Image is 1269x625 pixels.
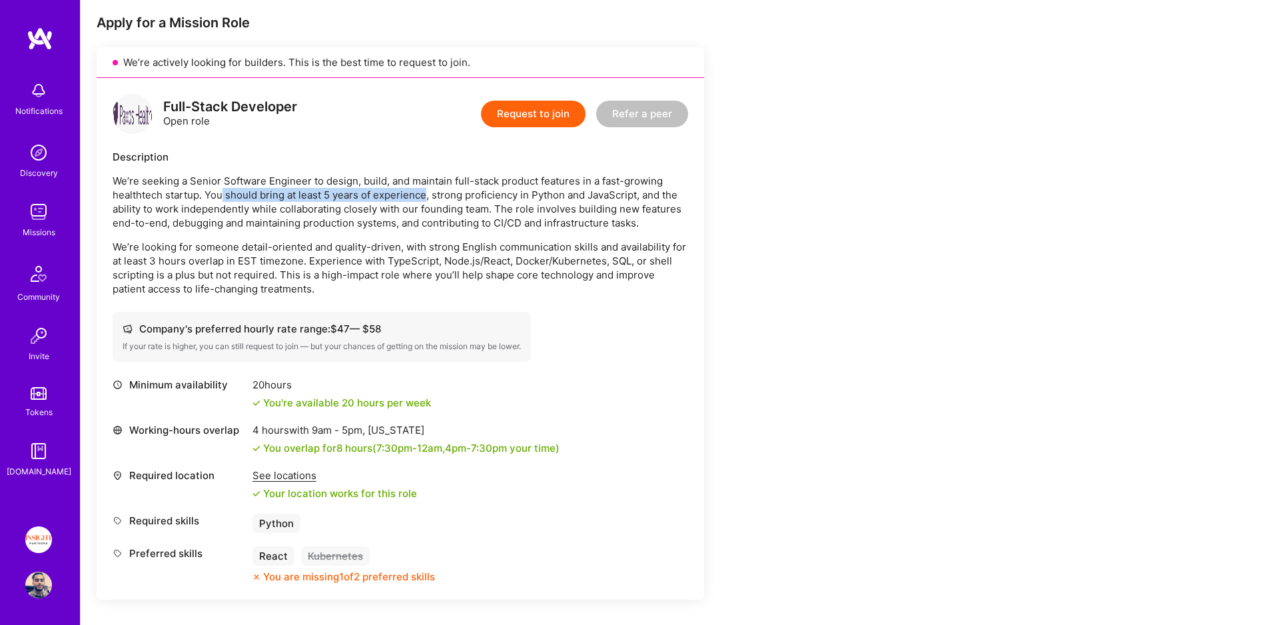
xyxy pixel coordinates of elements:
div: If your rate is higher, you can still request to join — but your chances of getting on the missio... [123,341,521,352]
img: discovery [25,139,52,166]
span: 4pm - 7:30pm [445,442,507,454]
img: User Avatar [25,572,52,598]
i: icon Tag [113,516,123,526]
i: icon Cash [123,324,133,334]
i: icon Tag [113,548,123,558]
div: You are missing 1 of 2 preferred skills [263,570,435,584]
div: React [252,546,294,566]
div: You're available 20 hours per week [252,396,431,410]
div: Notifications [15,104,63,118]
div: Python [252,514,300,533]
p: We’re looking for someone detail-oriented and quality-driven, with strong English communication s... [113,240,688,296]
div: [DOMAIN_NAME] [7,464,71,478]
div: 20 hours [252,378,431,392]
div: Description [113,150,688,164]
span: , [442,442,445,454]
div: Minimum availability [113,378,246,392]
div: Required skills [113,514,246,528]
i: icon World [113,425,123,435]
div: Company's preferred hourly rate range: $ 47 — $ 58 [123,322,521,336]
a: User Avatar [22,572,55,598]
button: Refer a peer [596,101,688,127]
div: Tokens [25,405,53,419]
i: icon Check [252,490,260,498]
i: icon Check [252,444,260,452]
div: You overlap for 8 hours ( your time) [263,441,560,455]
div: Preferred skills [113,546,246,560]
i: icon CloseOrange [252,573,260,581]
span: 7:30pm - 12am [376,442,442,454]
img: Community [23,258,55,290]
div: Kubernetes [301,546,370,566]
i: icon Clock [113,380,123,390]
div: Full-Stack Developer [163,100,297,114]
img: tokens [31,387,47,400]
div: Invite [29,349,49,363]
div: Discovery [20,166,58,180]
div: Community [17,290,60,304]
i: icon Check [252,399,260,407]
div: See locations [252,468,417,482]
img: Insight Partners: Data & AI - Sourcing [25,526,52,553]
div: Working-hours overlap [113,423,246,437]
span: 9am - 5pm , [309,424,368,436]
div: 4 hours with [US_STATE] [252,423,560,437]
div: Missions [23,225,55,239]
div: We’re actively looking for builders. This is the best time to request to join. [97,47,704,78]
img: guide book [25,438,52,464]
a: Insight Partners: Data & AI - Sourcing [22,526,55,553]
img: teamwork [25,199,52,225]
div: Required location [113,468,246,482]
div: Apply for a Mission Role [97,14,704,31]
img: bell [25,77,52,104]
p: We’re seeking a Senior Software Engineer to design, build, and maintain full-stack product featur... [113,174,688,230]
button: Request to join [481,101,586,127]
img: Invite [25,322,52,349]
img: logo [27,27,53,51]
div: Open role [163,100,297,128]
img: logo [113,94,153,134]
i: icon Location [113,470,123,480]
div: Your location works for this role [252,486,417,500]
